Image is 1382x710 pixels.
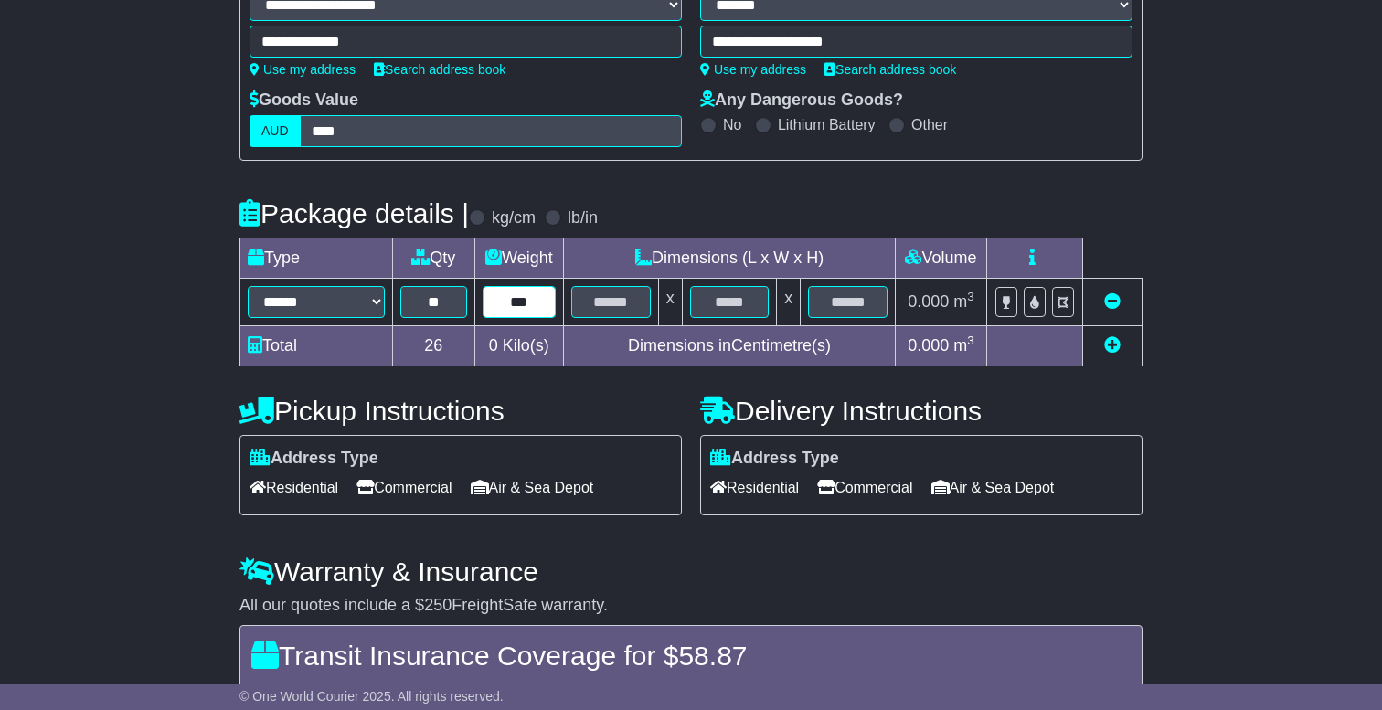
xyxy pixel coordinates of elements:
a: Search address book [824,62,956,77]
a: Search address book [374,62,505,77]
h4: Transit Insurance Coverage for $ [251,641,1131,671]
td: 26 [393,326,475,366]
span: 0 [489,336,498,355]
td: Weight [474,238,564,279]
h4: Delivery Instructions [700,396,1143,426]
td: Volume [895,238,986,279]
h4: Warranty & Insurance [239,556,1143,587]
label: kg/cm [492,208,536,228]
span: © One World Courier 2025. All rights reserved. [239,689,504,704]
td: x [777,279,801,326]
h4: Pickup Instructions [239,396,682,426]
span: m [953,292,974,311]
span: Residential [710,473,799,502]
td: Type [240,238,393,279]
div: All our quotes include a $ FreightSafe warranty. [239,596,1143,616]
label: No [723,116,741,133]
td: Total [240,326,393,366]
a: Add new item [1104,336,1121,355]
a: Remove this item [1104,292,1121,311]
sup: 3 [967,334,974,347]
td: Dimensions (L x W x H) [564,238,896,279]
td: Qty [393,238,475,279]
span: Air & Sea Depot [931,473,1055,502]
sup: 3 [967,290,974,303]
label: AUD [250,115,301,147]
td: Dimensions in Centimetre(s) [564,326,896,366]
label: Goods Value [250,90,358,111]
td: Kilo(s) [474,326,564,366]
label: Address Type [710,449,839,469]
label: Address Type [250,449,378,469]
label: Other [911,116,948,133]
label: Lithium Battery [778,116,876,133]
td: x [658,279,682,326]
span: 58.87 [678,641,747,671]
a: Use my address [250,62,356,77]
h4: Package details | [239,198,469,228]
span: 0.000 [908,336,949,355]
span: Air & Sea Depot [471,473,594,502]
span: m [953,336,974,355]
label: Any Dangerous Goods? [700,90,903,111]
span: 250 [424,596,452,614]
a: Use my address [700,62,806,77]
span: 0.000 [908,292,949,311]
span: Residential [250,473,338,502]
label: lb/in [568,208,598,228]
span: Commercial [356,473,452,502]
span: Commercial [817,473,912,502]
